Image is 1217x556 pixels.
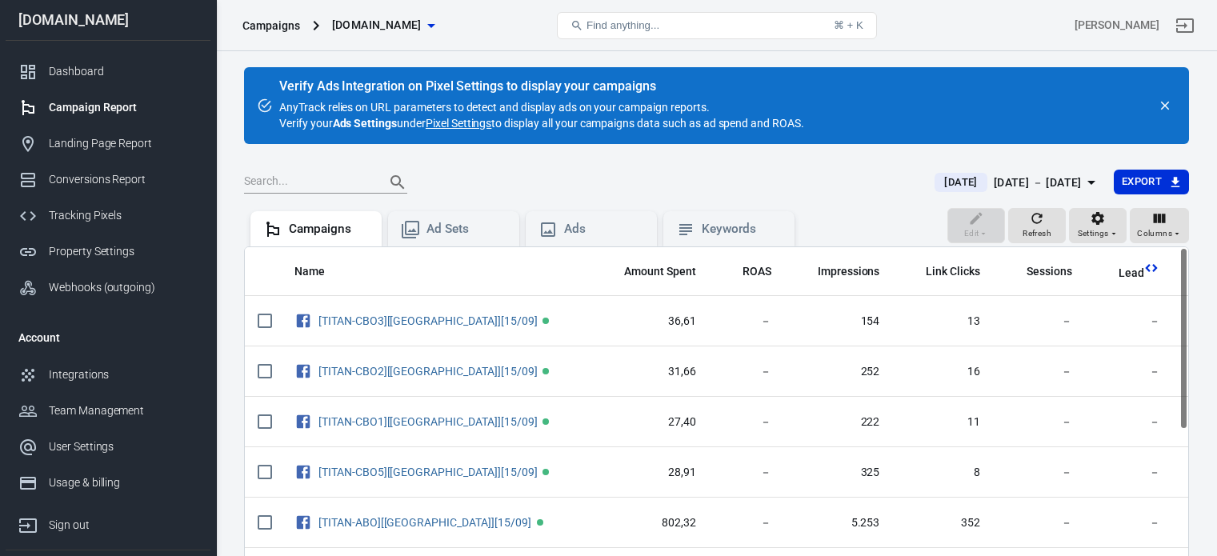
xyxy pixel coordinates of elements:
div: Account id: 4UGDXuEy [1075,17,1159,34]
div: Sign out [49,517,198,534]
span: － [722,515,771,531]
span: － [1006,364,1072,380]
span: 8 [905,465,980,481]
a: Campaign Report [6,90,210,126]
span: 13 [905,314,980,330]
span: The number of times your ads were on screen. [797,262,880,281]
div: [DOMAIN_NAME] [6,13,210,27]
span: Name [294,264,325,280]
div: Usage & billing [49,474,198,491]
a: Property Settings [6,234,210,270]
div: Integrations [49,366,198,383]
span: [TITAN-CBO2][US][15/09] [318,366,539,377]
span: 352 [905,515,980,531]
span: Active [542,368,549,374]
span: － [1098,314,1160,330]
button: close [1154,94,1176,117]
span: － [722,414,771,430]
span: Settings [1078,226,1109,241]
span: － [1098,465,1160,481]
span: 28,91 [603,465,696,481]
a: Sign out [1166,6,1204,45]
span: ROAS [743,264,771,280]
span: Sessions [1006,264,1072,280]
span: 11 [905,414,980,430]
span: 27,40 [603,414,696,430]
span: － [722,364,771,380]
span: The number of clicks on links within the ad that led to advertiser-specified destinations [926,262,980,281]
div: Verify Ads Integration on Pixel Settings to display your campaigns [279,78,804,94]
span: － [722,465,771,481]
a: Webhooks (outgoing) [6,270,210,306]
span: 325 [797,465,880,481]
div: AnyTrack relies on URL parameters to detect and display ads on your campaign reports. Verify your... [279,80,804,131]
strong: Ads Settings [333,117,398,130]
div: Team Management [49,402,198,419]
div: Campaigns [242,18,300,34]
span: － [1006,465,1072,481]
span: Refresh [1023,226,1051,241]
span: The estimated total amount of money you've spent on your campaign, ad set or ad during its schedule. [624,262,696,281]
a: Tracking Pixels [6,198,210,234]
span: － [1098,414,1160,430]
span: 36,61 [603,314,696,330]
span: The total return on ad spend [743,262,771,281]
div: ⌘ + K [834,19,863,31]
span: The number of times your ads were on screen. [818,262,880,281]
button: Columns [1130,208,1189,243]
span: 5.253 [797,515,880,531]
span: 154 [797,314,880,330]
span: － [1006,515,1072,531]
a: [TITAN-ABO][[GEOGRAPHIC_DATA]][15/09] [318,516,531,529]
div: Campaigns [289,221,369,238]
span: － [722,314,771,330]
span: 222 [797,414,880,430]
iframe: Intercom live chat [1163,478,1201,516]
span: 16 [905,364,980,380]
a: [TITAN-CBO5][[GEOGRAPHIC_DATA]][15/09] [318,466,537,478]
a: Dashboard [6,54,210,90]
a: Sign out [6,501,210,543]
span: Active [542,318,549,324]
div: User Settings [49,438,198,455]
span: The number of clicks on links within the ad that led to advertiser-specified destinations [905,262,980,281]
span: Impressions [818,264,880,280]
div: Ads [564,221,644,238]
svg: Facebook Ads [294,311,312,330]
input: Search... [244,172,372,193]
span: Find anything... [586,19,659,31]
span: bdcnews.site [332,15,422,35]
span: Name [294,264,346,280]
li: Account [6,318,210,357]
span: [TITAN-CBO5][US][15/09] [318,466,539,478]
span: － [1006,414,1072,430]
button: Refresh [1008,208,1066,243]
div: Ad Sets [426,221,506,238]
span: The total return on ad spend [722,262,771,281]
svg: Facebook Ads [294,462,312,482]
span: 252 [797,364,880,380]
span: [DATE] [938,174,983,190]
a: Usage & billing [6,465,210,501]
span: Active [542,418,549,425]
div: Tracking Pixels [49,207,198,224]
span: 802,32 [603,515,696,531]
span: The estimated total amount of money you've spent on your campaign, ad set or ad during its schedule. [603,262,696,281]
span: Sessions [1027,264,1072,280]
span: Columns [1137,226,1172,241]
svg: Facebook Ads [294,362,312,381]
span: Lead [1119,266,1144,282]
button: Find anything...⌘ + K [557,12,877,39]
svg: Facebook Ads [294,513,312,532]
a: Integrations [6,357,210,393]
span: 31,66 [603,364,696,380]
span: [TITAN-CBO3][US][15/09] [318,315,539,326]
span: Lead [1098,266,1144,282]
svg: This column is calculated from AnyTrack real-time data [1143,260,1159,276]
button: Search [378,163,417,202]
button: Settings [1069,208,1127,243]
a: User Settings [6,429,210,465]
button: [DOMAIN_NAME] [326,10,441,40]
a: [TITAN-CBO1][[GEOGRAPHIC_DATA]][15/09] [318,415,537,428]
a: Team Management [6,393,210,429]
